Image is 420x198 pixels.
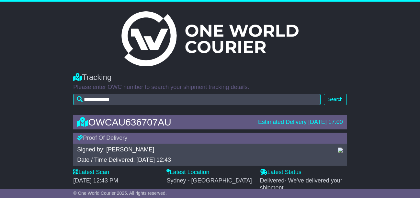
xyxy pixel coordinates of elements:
span: - We've delivered your shipment [260,177,342,191]
div: Signed by: [PERSON_NAME] [77,146,331,153]
button: Search [324,94,346,105]
span: Sydney - [GEOGRAPHIC_DATA] [166,177,252,184]
div: Estimated Delivery [DATE] 17:00 [258,119,343,126]
p: Please enter OWC number to search your shipment tracking details. [73,84,347,91]
div: OWCAU636707AU [74,117,255,127]
label: Latest Location [166,169,209,176]
img: Light [121,11,298,66]
div: Tracking [73,73,347,82]
span: Delivered [260,177,342,191]
span: © One World Courier 2025. All rights reserved. [73,191,167,196]
div: Date / Time Delivered: [DATE] 12:43 [77,157,331,164]
span: [DATE] 12:43 PM [73,177,118,184]
img: GetPodImagePublic [338,148,343,153]
label: Latest Status [260,169,301,176]
div: Proof Of Delivery [73,133,347,144]
label: Latest Scan [73,169,109,176]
